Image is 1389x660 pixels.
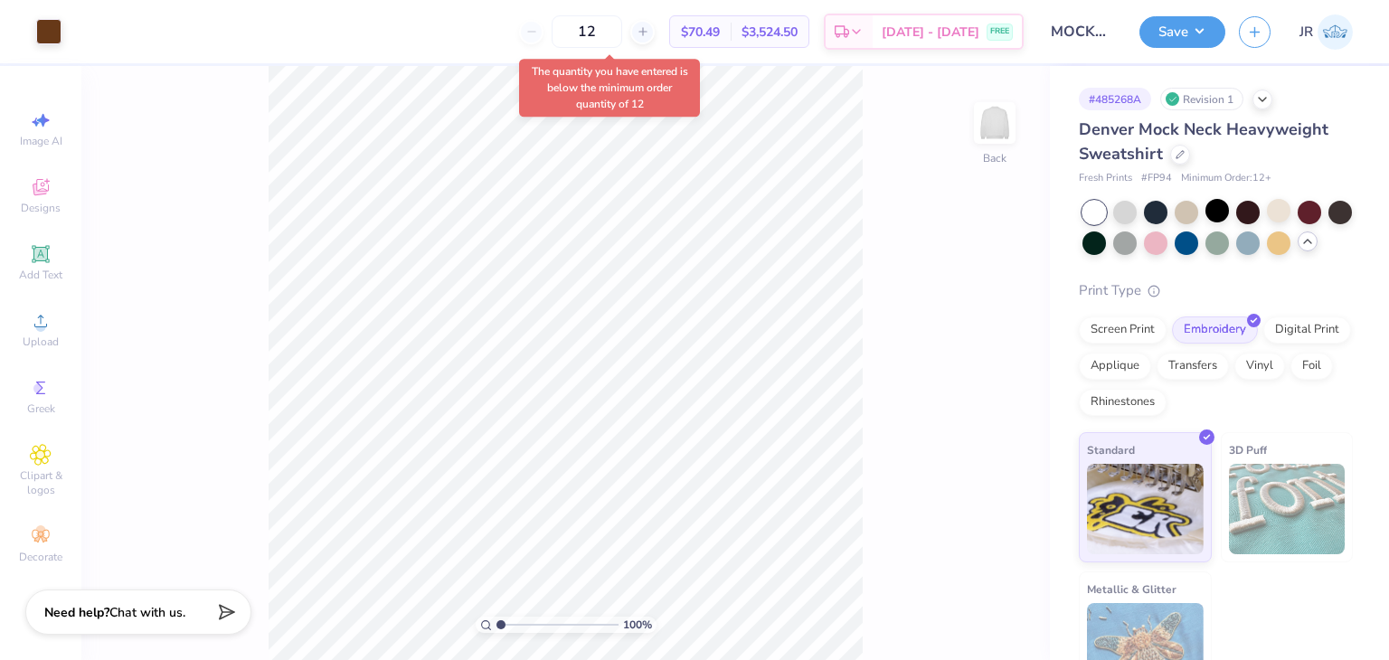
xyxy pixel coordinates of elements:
[23,335,59,349] span: Upload
[1181,171,1271,186] span: Minimum Order: 12 +
[44,604,109,621] strong: Need help?
[1087,440,1135,459] span: Standard
[1172,316,1258,344] div: Embroidery
[1037,14,1126,50] input: Untitled Design
[1160,88,1243,110] div: Revision 1
[1290,353,1333,380] div: Foil
[990,25,1009,38] span: FREE
[983,150,1006,166] div: Back
[1079,171,1132,186] span: Fresh Prints
[1079,353,1151,380] div: Applique
[1234,353,1285,380] div: Vinyl
[1299,22,1313,42] span: JR
[1157,353,1229,380] div: Transfers
[977,105,1013,141] img: Back
[552,15,622,48] input: – –
[9,468,72,497] span: Clipart & logos
[681,23,720,42] span: $70.49
[27,401,55,416] span: Greek
[742,23,798,42] span: $3,524.50
[19,550,62,564] span: Decorate
[1079,88,1151,110] div: # 485268A
[519,59,700,117] div: The quantity you have entered is below the minimum order quantity of 12
[882,23,979,42] span: [DATE] - [DATE]
[1141,171,1172,186] span: # FP94
[1087,580,1176,599] span: Metallic & Glitter
[20,134,62,148] span: Image AI
[1139,16,1225,48] button: Save
[1263,316,1351,344] div: Digital Print
[1318,14,1353,50] img: Joshua Ryan Almeida
[1079,389,1167,416] div: Rhinestones
[21,201,61,215] span: Designs
[1299,14,1353,50] a: JR
[1087,464,1204,554] img: Standard
[1229,440,1267,459] span: 3D Puff
[1079,316,1167,344] div: Screen Print
[623,617,652,633] span: 100 %
[19,268,62,282] span: Add Text
[1079,280,1353,301] div: Print Type
[109,604,185,621] span: Chat with us.
[1079,118,1328,165] span: Denver Mock Neck Heavyweight Sweatshirt
[1229,464,1346,554] img: 3D Puff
